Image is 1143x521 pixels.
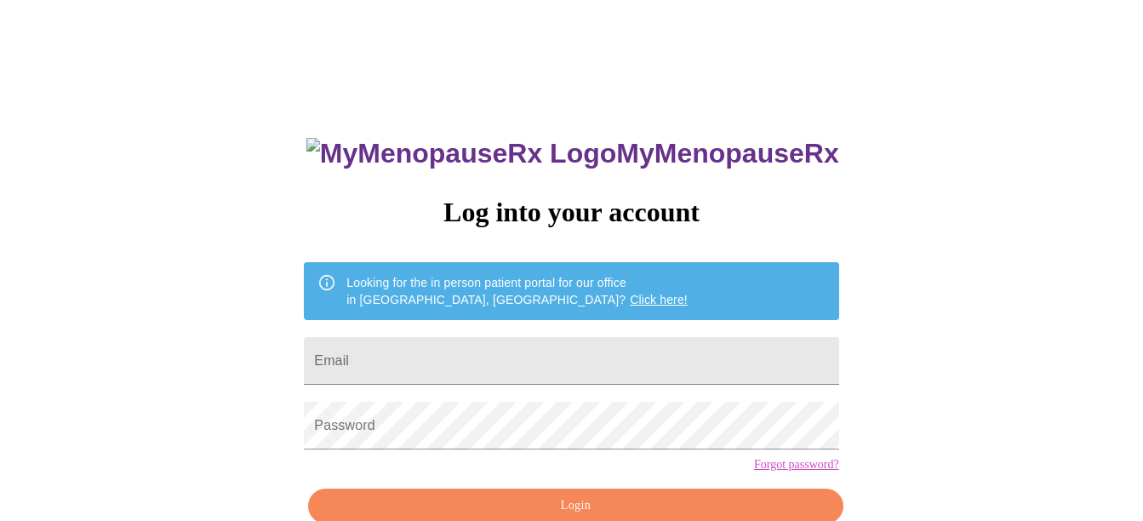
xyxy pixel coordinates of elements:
img: MyMenopauseRx Logo [306,138,616,169]
span: Login [328,495,823,517]
div: Looking for the in person patient portal for our office in [GEOGRAPHIC_DATA], [GEOGRAPHIC_DATA]? [346,267,688,315]
a: Forgot password? [754,458,839,472]
a: Click here! [630,293,688,306]
h3: Log into your account [304,197,838,228]
h3: MyMenopauseRx [306,138,839,169]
